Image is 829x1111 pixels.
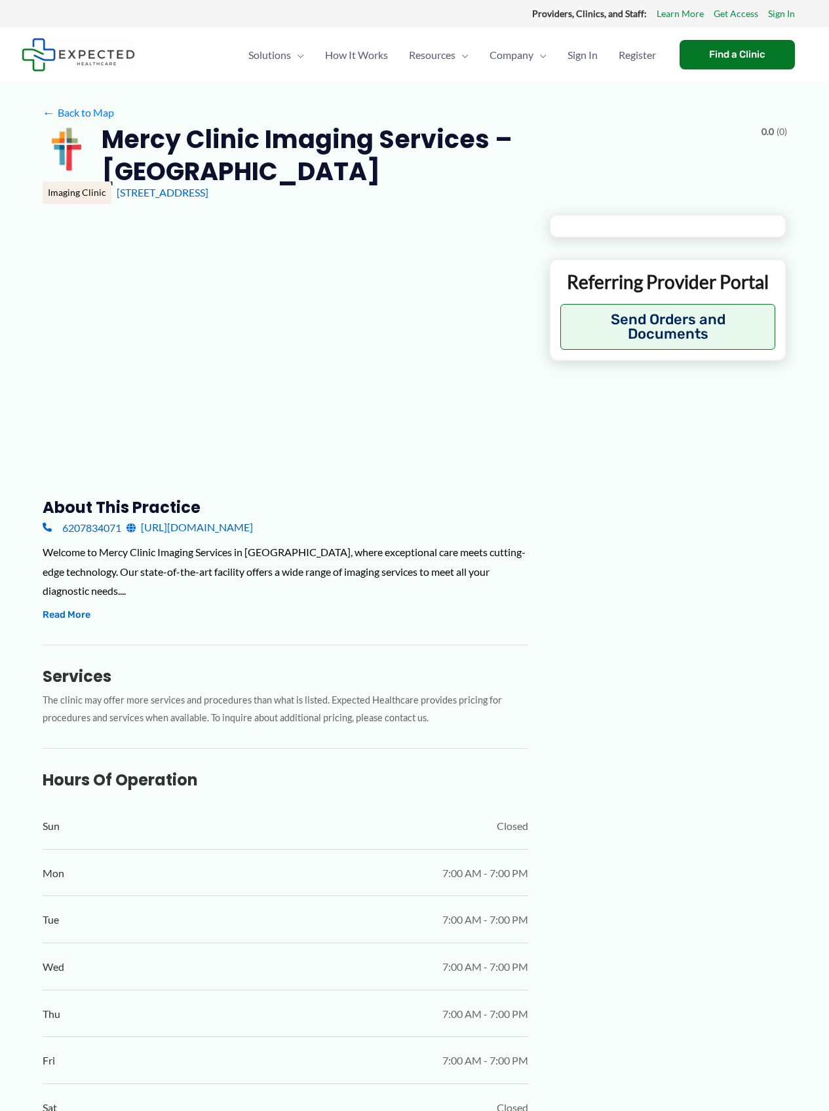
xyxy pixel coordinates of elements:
span: 7:00 AM - 7:00 PM [442,1051,528,1070]
span: Resources [409,32,455,78]
a: [STREET_ADDRESS] [117,186,208,198]
button: Read More [43,607,90,623]
a: Learn More [657,5,704,22]
h2: Mercy Clinic Imaging Services – [GEOGRAPHIC_DATA] [102,123,750,188]
a: How It Works [315,32,398,78]
a: Sign In [557,32,608,78]
h3: Hours of Operation [43,770,528,790]
span: Register [619,32,656,78]
span: Menu Toggle [291,32,304,78]
span: Fri [43,1051,55,1070]
span: ← [43,106,55,119]
span: Menu Toggle [455,32,469,78]
span: 0.0 [762,123,774,140]
a: SolutionsMenu Toggle [238,32,315,78]
a: ResourcesMenu Toggle [398,32,479,78]
span: 7:00 AM - 7:00 PM [442,957,528,977]
span: Tue [43,910,59,930]
span: How It Works [325,32,388,78]
a: [URL][DOMAIN_NAME] [126,518,253,537]
span: (0) [777,123,787,140]
span: Menu Toggle [533,32,547,78]
a: Get Access [714,5,758,22]
span: Wed [43,957,64,977]
span: Sun [43,816,60,836]
a: Register [608,32,666,78]
a: Sign In [768,5,795,22]
a: Find a Clinic [680,40,795,69]
span: 7:00 AM - 7:00 PM [442,910,528,930]
nav: Primary Site Navigation [238,32,666,78]
span: Mon [43,863,64,883]
div: Welcome to Mercy Clinic Imaging Services in [GEOGRAPHIC_DATA], where exceptional care meets cutti... [43,542,528,601]
span: Closed [497,816,528,836]
p: Referring Provider Portal [560,270,776,293]
div: Imaging Clinic [43,181,111,204]
span: 7:00 AM - 7:00 PM [442,1004,528,1024]
a: ←Back to Map [43,103,114,122]
a: CompanyMenu Toggle [479,32,557,78]
h3: About this practice [43,497,528,518]
a: 6207834071 [43,518,121,537]
span: Company [490,32,533,78]
span: Solutions [248,32,291,78]
p: The clinic may offer more services and procedures than what is listed. Expected Healthcare provid... [43,692,528,727]
h3: Services [43,666,528,687]
strong: Providers, Clinics, and Staff: [532,8,647,19]
span: Sign In [568,32,598,78]
span: Thu [43,1004,60,1024]
button: Send Orders and Documents [560,304,776,350]
span: 7:00 AM - 7:00 PM [442,863,528,883]
img: Expected Healthcare Logo - side, dark font, small [22,38,135,71]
